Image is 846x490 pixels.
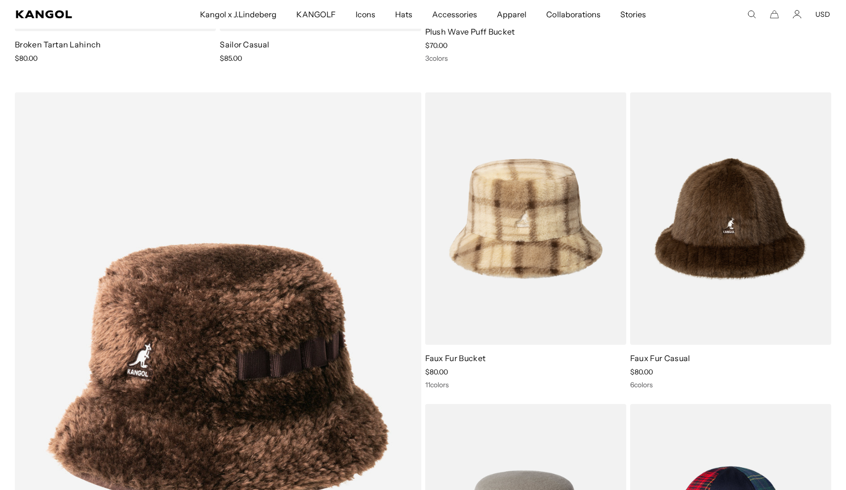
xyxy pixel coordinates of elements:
div: 11 colors [425,380,626,389]
img: Faux Fur Casual [630,92,831,345]
a: Account [793,10,802,19]
span: $85.00 [220,54,242,63]
span: $80.00 [15,54,38,63]
span: $70.00 [425,41,447,50]
a: Faux Fur Bucket [425,353,486,363]
span: $80.00 [630,367,653,376]
div: 3 colors [425,54,832,63]
a: Faux Fur Casual [630,353,690,363]
span: $80.00 [425,367,448,376]
a: Sailor Casual [220,40,269,49]
img: Faux Fur Bucket [425,92,626,345]
div: 6 colors [630,380,831,389]
button: Cart [770,10,779,19]
summary: Search here [747,10,756,19]
a: Broken Tartan Lahinch [15,40,101,49]
a: Kangol [16,10,132,18]
button: USD [815,10,830,19]
a: Plush Wave Puff Bucket [425,27,515,37]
